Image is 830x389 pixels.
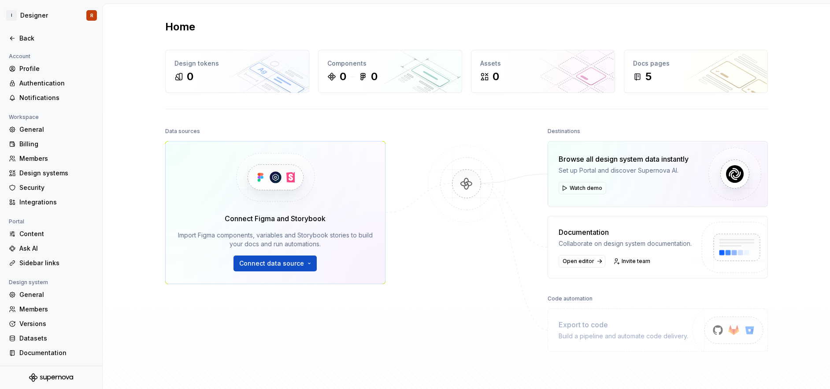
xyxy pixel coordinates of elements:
[19,79,93,88] div: Authentication
[5,216,28,227] div: Portal
[19,244,93,253] div: Ask AI
[5,227,97,241] a: Content
[559,255,605,267] a: Open editor
[624,50,768,93] a: Docs pages5
[559,227,692,237] div: Documentation
[633,59,759,68] div: Docs pages
[5,91,97,105] a: Notifications
[19,125,93,134] div: General
[570,185,602,192] span: Watch demo
[19,348,93,357] div: Documentation
[559,166,689,175] div: Set up Portal and discover Supernova AI.
[165,125,200,137] div: Data sources
[225,213,326,224] div: Connect Figma and Storybook
[5,166,97,180] a: Design systems
[327,59,453,68] div: Components
[19,140,93,148] div: Billing
[19,305,93,314] div: Members
[174,59,300,68] div: Design tokens
[20,11,48,20] div: Designer
[5,331,97,345] a: Datasets
[5,277,52,288] div: Design system
[340,70,346,84] div: 0
[239,259,304,268] span: Connect data source
[6,10,17,21] div: I
[2,6,100,25] button: IDesignerR
[5,112,42,122] div: Workspace
[19,34,93,43] div: Back
[165,20,195,34] h2: Home
[5,152,97,166] a: Members
[178,231,373,248] div: Import Figma components, variables and Storybook stories to build your docs and run automations.
[5,62,97,76] a: Profile
[19,183,93,192] div: Security
[29,373,73,382] svg: Supernova Logo
[645,70,652,84] div: 5
[19,290,93,299] div: General
[19,259,93,267] div: Sidebar links
[19,198,93,207] div: Integrations
[5,51,34,62] div: Account
[5,137,97,151] a: Billing
[5,256,97,270] a: Sidebar links
[5,317,97,331] a: Versions
[559,332,688,341] div: Build a pipeline and automate code delivery.
[19,169,93,178] div: Design systems
[559,182,606,194] button: Watch demo
[559,154,689,164] div: Browse all design system data instantly
[5,195,97,209] a: Integrations
[611,255,654,267] a: Invite team
[318,50,462,93] a: Components00
[19,64,93,73] div: Profile
[563,258,594,265] span: Open editor
[471,50,615,93] a: Assets0
[19,230,93,238] div: Content
[233,256,317,271] button: Connect data source
[480,59,606,68] div: Assets
[19,93,93,102] div: Notifications
[5,288,97,302] a: General
[5,122,97,137] a: General
[5,346,97,360] a: Documentation
[5,302,97,316] a: Members
[559,319,688,330] div: Export to code
[5,31,97,45] a: Back
[559,239,692,248] div: Collaborate on design system documentation.
[165,50,309,93] a: Design tokens0
[90,12,93,19] div: R
[548,293,593,305] div: Code automation
[19,319,93,328] div: Versions
[5,241,97,256] a: Ask AI
[19,334,93,343] div: Datasets
[19,154,93,163] div: Members
[5,181,97,195] a: Security
[187,70,193,84] div: 0
[5,76,97,90] a: Authentication
[493,70,499,84] div: 0
[622,258,650,265] span: Invite team
[371,70,378,84] div: 0
[548,125,580,137] div: Destinations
